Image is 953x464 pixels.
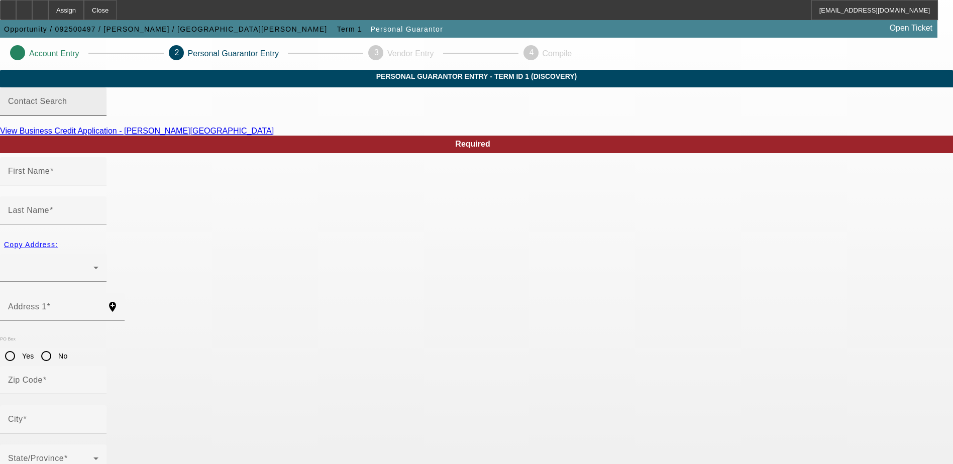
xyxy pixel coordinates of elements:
[29,49,79,58] p: Account Entry
[188,49,279,58] p: Personal Guarantor Entry
[337,25,362,33] span: Term 1
[20,351,34,361] label: Yes
[543,49,572,58] p: Compile
[4,25,327,33] span: Opportunity / 092500497 / [PERSON_NAME] / [GEOGRAPHIC_DATA][PERSON_NAME]
[455,140,490,148] span: Required
[8,376,43,384] mat-label: Zip Code
[370,25,443,33] span: Personal Guarantor
[8,454,64,462] mat-label: State/Province
[8,97,67,105] mat-label: Contact Search
[8,206,49,214] mat-label: Last Name
[886,20,936,37] a: Open Ticket
[387,49,434,58] p: Vendor Entry
[56,351,67,361] label: No
[8,302,47,311] mat-label: Address 1
[530,48,534,57] span: 4
[368,20,446,38] button: Personal Guarantor
[100,301,125,313] mat-icon: add_location
[8,415,23,423] mat-label: City
[334,20,366,38] button: Term 1
[374,48,379,57] span: 3
[175,48,179,57] span: 2
[8,167,50,175] mat-label: First Name
[8,72,945,80] span: Personal Guarantor Entry - Term ID 1 (Discovery)
[4,241,58,249] span: Copy Address:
